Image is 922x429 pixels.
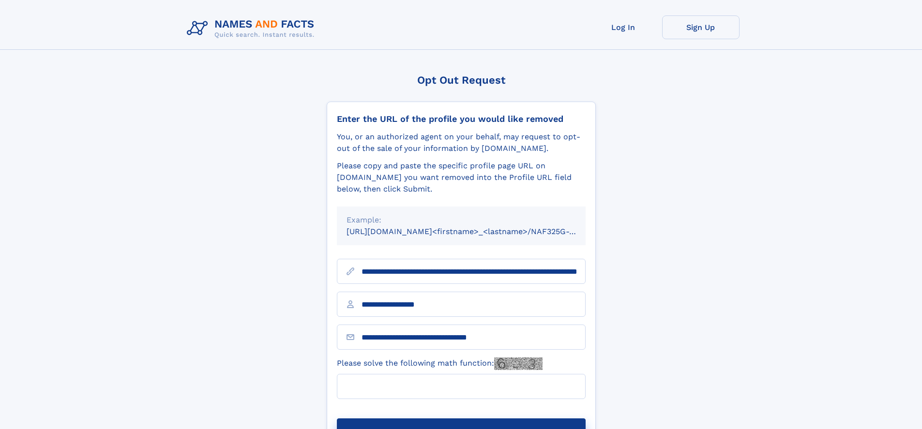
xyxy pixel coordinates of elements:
[337,131,586,154] div: You, or an authorized agent on your behalf, may request to opt-out of the sale of your informatio...
[327,74,596,86] div: Opt Out Request
[662,15,740,39] a: Sign Up
[337,160,586,195] div: Please copy and paste the specific profile page URL on [DOMAIN_NAME] you want removed into the Pr...
[337,114,586,124] div: Enter the URL of the profile you would like removed
[347,227,604,236] small: [URL][DOMAIN_NAME]<firstname>_<lastname>/NAF325G-xxxxxxxx
[585,15,662,39] a: Log In
[337,357,543,370] label: Please solve the following math function:
[347,214,576,226] div: Example:
[183,15,322,42] img: Logo Names and Facts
